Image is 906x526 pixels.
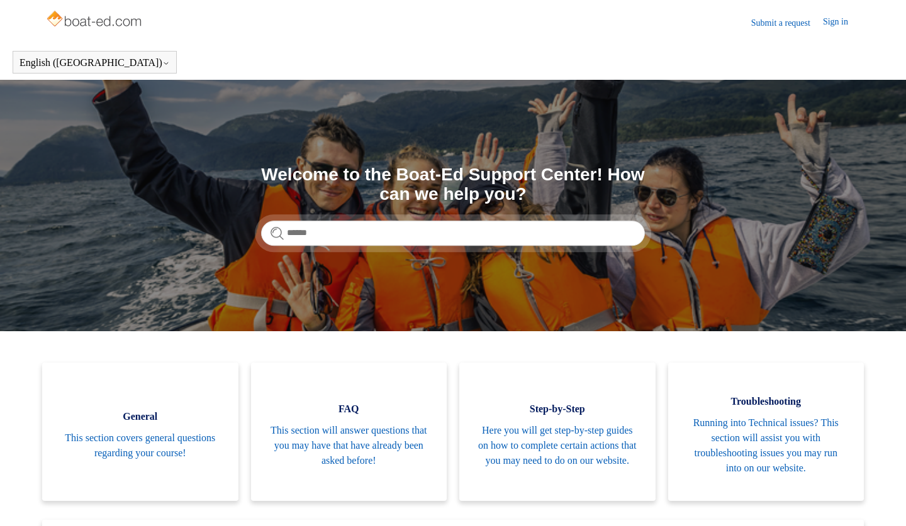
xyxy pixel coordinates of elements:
a: FAQ This section will answer questions that you may have that have already been asked before! [251,363,447,501]
a: Step-by-Step Here you will get step-by-step guides on how to complete certain actions that you ma... [459,363,656,501]
a: General This section covers general questions regarding your course! [42,363,238,501]
div: Live chat [864,484,897,517]
span: Step-by-Step [478,402,637,417]
img: Boat-Ed Help Center home page [45,8,145,33]
button: English ([GEOGRAPHIC_DATA]) [20,57,170,68]
span: General [61,409,220,424]
span: This section covers general questions regarding your course! [61,430,220,461]
span: Troubleshooting [687,394,846,409]
input: Search [261,221,645,246]
span: Here you will get step-by-step guides on how to complete certain actions that you may need to do ... [478,423,637,468]
a: Submit a request [751,16,823,30]
span: This section will answer questions that you may have that have already been asked before! [270,423,428,468]
a: Sign in [823,15,861,30]
a: Troubleshooting Running into Technical issues? This section will assist you with troubleshooting ... [668,363,864,501]
h1: Welcome to the Boat-Ed Support Center! How can we help you? [261,165,645,204]
span: FAQ [270,402,428,417]
span: Running into Technical issues? This section will assist you with troubleshooting issues you may r... [687,415,846,476]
